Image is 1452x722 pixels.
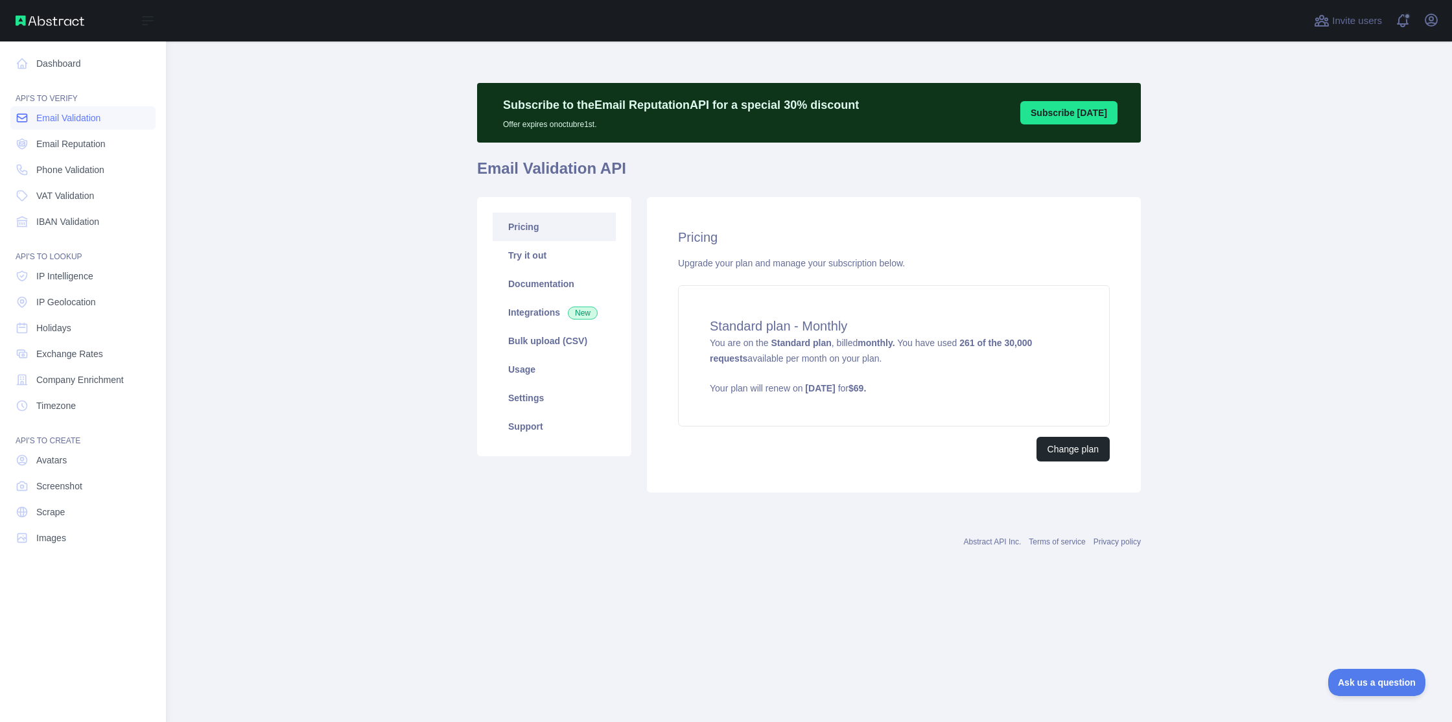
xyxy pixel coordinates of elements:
span: IBAN Validation [36,215,99,228]
p: Your plan will renew on for [710,382,1078,395]
a: Documentation [493,270,616,298]
a: Phone Validation [10,158,156,181]
span: You are on the , billed You have used available per month on your plan. [710,338,1078,395]
a: Email Validation [10,106,156,130]
img: Abstract API [16,16,84,26]
a: Terms of service [1029,537,1085,546]
span: Phone Validation [36,163,104,176]
span: Images [36,531,66,544]
div: API'S TO LOOKUP [10,236,156,262]
a: Support [493,412,616,441]
a: Abstract API Inc. [964,537,1022,546]
span: Company Enrichment [36,373,124,386]
a: Images [10,526,156,550]
span: IP Intelligence [36,270,93,283]
h4: Standard plan - Monthly [710,317,1078,335]
span: Scrape [36,506,65,518]
button: Invite users [1311,10,1385,31]
a: Scrape [10,500,156,524]
a: Email Reputation [10,132,156,156]
button: Change plan [1036,437,1110,461]
strong: monthly. [858,338,895,348]
span: New [568,307,598,320]
h2: Pricing [678,228,1110,246]
a: Integrations New [493,298,616,327]
span: Avatars [36,454,67,467]
a: Screenshot [10,474,156,498]
a: Privacy policy [1094,537,1141,546]
iframe: Toggle Customer Support [1328,669,1426,696]
span: Exchange Rates [36,347,103,360]
a: VAT Validation [10,184,156,207]
a: Settings [493,384,616,412]
a: Bulk upload (CSV) [493,327,616,355]
a: IBAN Validation [10,210,156,233]
a: Company Enrichment [10,368,156,391]
a: Holidays [10,316,156,340]
div: API'S TO VERIFY [10,78,156,104]
h1: Email Validation API [477,158,1141,189]
span: Email Validation [36,111,100,124]
a: Pricing [493,213,616,241]
span: VAT Validation [36,189,94,202]
a: Exchange Rates [10,342,156,366]
span: Screenshot [36,480,82,493]
a: IP Geolocation [10,290,156,314]
a: Timezone [10,394,156,417]
span: Timezone [36,399,76,412]
strong: Standard plan [771,338,831,348]
div: Upgrade your plan and manage your subscription below. [678,257,1110,270]
a: Usage [493,355,616,384]
button: Subscribe [DATE] [1020,101,1118,124]
span: Holidays [36,321,71,334]
span: IP Geolocation [36,296,96,309]
a: Avatars [10,448,156,472]
span: Email Reputation [36,137,106,150]
a: Dashboard [10,52,156,75]
strong: $ 69 . [849,383,866,393]
strong: [DATE] [805,383,835,393]
div: API'S TO CREATE [10,420,156,446]
a: IP Intelligence [10,264,156,288]
a: Try it out [493,241,616,270]
p: Subscribe to the Email Reputation API for a special 30 % discount [503,96,859,114]
span: Invite users [1332,14,1382,29]
p: Offer expires on octubre 1st. [503,114,859,130]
